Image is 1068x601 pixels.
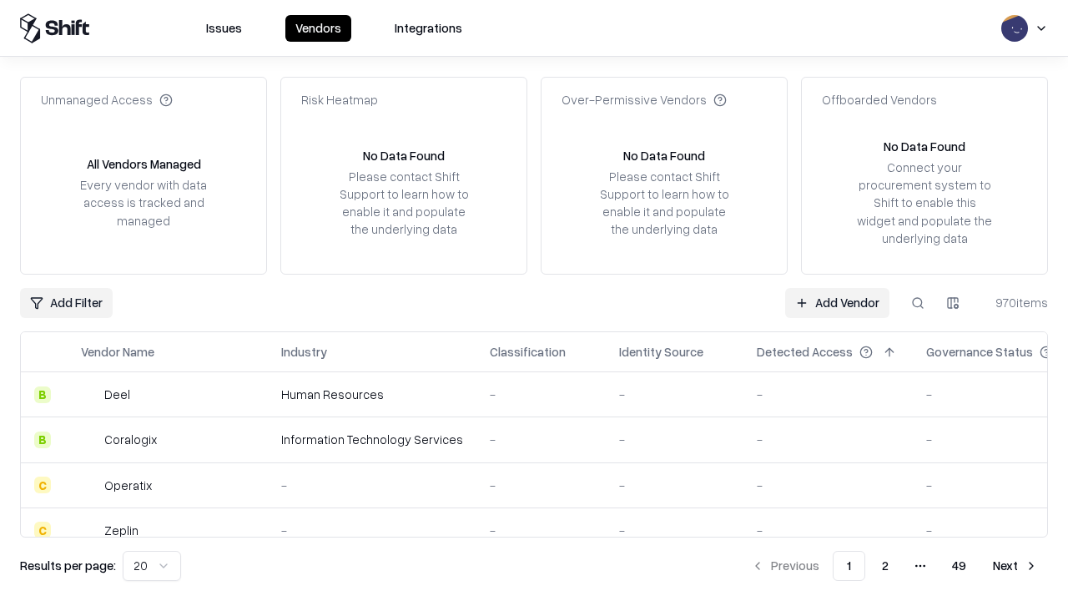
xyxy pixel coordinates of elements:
[757,343,853,361] div: Detected Access
[490,522,592,539] div: -
[81,432,98,448] img: Coralogix
[335,168,473,239] div: Please contact Shift Support to learn how to enable it and populate the underlying data
[757,522,899,539] div: -
[281,431,463,448] div: Information Technology Services
[41,91,173,109] div: Unmanaged Access
[619,522,730,539] div: -
[104,431,157,448] div: Coralogix
[363,147,445,164] div: No Data Found
[81,522,98,538] img: Zeplin
[490,386,592,403] div: -
[757,431,899,448] div: -
[301,91,378,109] div: Risk Heatmap
[562,91,727,109] div: Over-Permissive Vendors
[20,288,113,318] button: Add Filter
[385,15,472,42] button: Integrations
[81,386,98,403] img: Deel
[926,343,1033,361] div: Governance Status
[490,343,566,361] div: Classification
[757,477,899,494] div: -
[757,386,899,403] div: -
[490,431,592,448] div: -
[833,551,865,581] button: 1
[490,477,592,494] div: -
[822,91,937,109] div: Offboarded Vendors
[619,477,730,494] div: -
[939,551,980,581] button: 49
[281,477,463,494] div: -
[87,155,201,173] div: All Vendors Managed
[595,168,733,239] div: Please contact Shift Support to learn how to enable it and populate the underlying data
[855,159,994,247] div: Connect your procurement system to Shift to enable this widget and populate the underlying data
[285,15,351,42] button: Vendors
[623,147,705,164] div: No Data Found
[281,386,463,403] div: Human Resources
[619,386,730,403] div: -
[785,288,889,318] a: Add Vendor
[104,386,130,403] div: Deel
[884,138,965,155] div: No Data Found
[34,432,51,448] div: B
[104,522,139,539] div: Zeplin
[281,343,327,361] div: Industry
[619,431,730,448] div: -
[34,386,51,403] div: B
[104,477,152,494] div: Operatix
[869,551,902,581] button: 2
[34,477,51,493] div: C
[983,551,1048,581] button: Next
[741,551,1048,581] nav: pagination
[20,557,116,574] p: Results per page:
[281,522,463,539] div: -
[981,294,1048,311] div: 970 items
[34,522,51,538] div: C
[81,477,98,493] img: Operatix
[81,343,154,361] div: Vendor Name
[74,176,213,229] div: Every vendor with data access is tracked and managed
[196,15,252,42] button: Issues
[619,343,703,361] div: Identity Source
